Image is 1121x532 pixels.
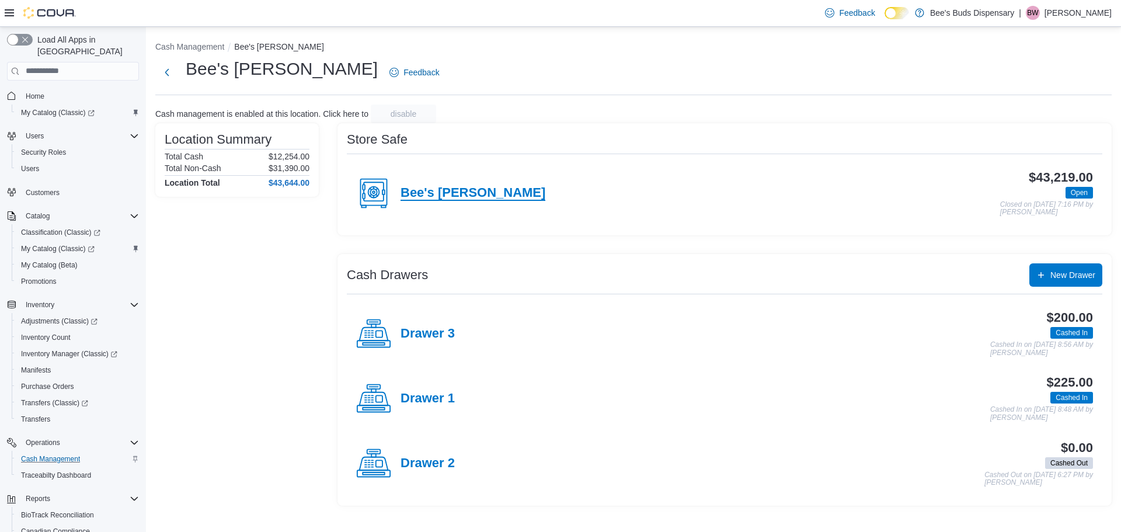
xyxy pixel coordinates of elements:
span: Promotions [16,274,139,288]
button: Home [2,88,144,105]
span: Manifests [16,363,139,377]
span: Customers [21,185,139,200]
span: Cashed Out [1045,457,1093,469]
h6: Total Non-Cash [165,164,221,173]
span: disable [391,108,416,120]
button: Bee's [PERSON_NAME] [234,42,324,51]
p: Closed on [DATE] 7:16 PM by [PERSON_NAME] [1000,201,1093,217]
span: Transfers (Classic) [16,396,139,410]
span: Inventory Count [16,331,139,345]
h3: Store Safe [347,133,408,147]
span: Traceabilty Dashboard [21,471,91,480]
h4: Location Total [165,178,220,187]
a: Manifests [16,363,55,377]
p: $12,254.00 [269,152,309,161]
a: Promotions [16,274,61,288]
div: Barbara Wilson [1026,6,1040,20]
span: Adjustments (Classic) [16,314,139,328]
a: BioTrack Reconciliation [16,508,99,522]
button: New Drawer [1029,263,1102,287]
span: My Catalog (Classic) [21,108,95,117]
button: Cash Management [12,451,144,467]
span: Inventory Manager (Classic) [16,347,139,361]
h3: Cash Drawers [347,268,428,282]
h3: $43,219.00 [1029,171,1093,185]
span: Adjustments (Classic) [21,317,98,326]
span: Users [21,164,39,173]
a: Adjustments (Classic) [16,314,102,328]
span: Operations [21,436,139,450]
span: Classification (Classic) [21,228,100,237]
button: Inventory [21,298,59,312]
p: Cashed Out on [DATE] 6:27 PM by [PERSON_NAME] [984,471,1093,487]
button: Next [155,61,179,84]
span: Cash Management [16,452,139,466]
p: Bee's Buds Dispensary [930,6,1014,20]
h4: $43,644.00 [269,178,309,187]
span: Catalog [26,211,50,221]
h3: $0.00 [1061,441,1093,455]
p: | [1019,6,1021,20]
span: Users [26,131,44,141]
button: Traceabilty Dashboard [12,467,144,484]
span: BW [1027,6,1038,20]
span: Cashed In [1056,392,1088,403]
a: My Catalog (Beta) [16,258,82,272]
span: BioTrack Reconciliation [16,508,139,522]
button: Inventory Count [12,329,144,346]
a: Inventory Count [16,331,75,345]
span: Cashed In [1050,327,1093,339]
span: Open [1071,187,1088,198]
button: Purchase Orders [12,378,144,395]
button: Customers [2,184,144,201]
a: Users [16,162,44,176]
span: New Drawer [1050,269,1095,281]
span: Reports [26,494,50,503]
span: Transfers (Classic) [21,398,88,408]
button: Catalog [2,208,144,224]
a: My Catalog (Classic) [16,106,99,120]
span: Cash Management [21,454,80,464]
button: Users [2,128,144,144]
a: My Catalog (Classic) [16,242,99,256]
h3: $225.00 [1047,375,1093,390]
button: disable [371,105,436,123]
span: Cashed In [1050,392,1093,404]
button: Catalog [21,209,54,223]
span: My Catalog (Classic) [16,106,139,120]
a: Cash Management [16,452,85,466]
span: BioTrack Reconciliation [21,510,94,520]
a: Inventory Manager (Classic) [16,347,122,361]
button: Manifests [12,362,144,378]
p: [PERSON_NAME] [1045,6,1112,20]
span: Operations [26,438,60,447]
a: My Catalog (Classic) [12,105,144,121]
span: My Catalog (Beta) [16,258,139,272]
span: Classification (Classic) [16,225,139,239]
button: Promotions [12,273,144,290]
button: Users [12,161,144,177]
a: Customers [21,186,64,200]
span: Home [21,89,139,103]
span: Cashed Out [1050,458,1088,468]
span: Purchase Orders [16,380,139,394]
span: My Catalog (Classic) [16,242,139,256]
span: Feedback [839,7,875,19]
span: Users [21,129,139,143]
span: Reports [21,492,139,506]
button: Reports [21,492,55,506]
button: Operations [21,436,65,450]
button: Operations [2,434,144,451]
a: Transfers (Classic) [12,395,144,411]
span: Security Roles [21,148,66,157]
span: Transfers [21,415,50,424]
a: Inventory Manager (Classic) [12,346,144,362]
button: Cash Management [155,42,224,51]
a: Adjustments (Classic) [12,313,144,329]
p: Cashed In on [DATE] 8:48 AM by [PERSON_NAME] [990,406,1093,422]
span: My Catalog (Classic) [21,244,95,253]
span: Inventory Count [21,333,71,342]
span: Catalog [21,209,139,223]
h3: $200.00 [1047,311,1093,325]
span: Open [1066,187,1093,199]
